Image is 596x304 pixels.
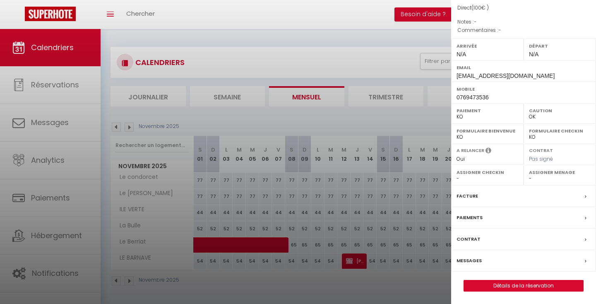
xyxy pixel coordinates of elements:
p: Commentaires : [457,26,590,34]
div: Direct [457,4,590,12]
span: [EMAIL_ADDRESS][DOMAIN_NAME] [457,72,555,79]
span: - [474,18,477,25]
label: Assigner Checkin [457,168,518,176]
span: N/A [529,51,538,58]
label: Départ [529,42,591,50]
a: Détails de la réservation [464,280,583,291]
label: Messages [457,256,482,265]
label: Assigner Menage [529,168,591,176]
label: Paiements [457,213,483,222]
label: Mobile [457,85,591,93]
button: Détails de la réservation [464,280,584,292]
label: Facture [457,192,478,200]
label: Formulaire Checkin [529,127,591,135]
i: Sélectionner OUI si vous souhaiter envoyer les séquences de messages post-checkout [485,147,491,156]
span: N/A [457,51,466,58]
span: - [498,27,501,34]
label: Formulaire Bienvenue [457,127,518,135]
label: Caution [529,106,591,115]
span: 100 [473,4,481,11]
p: Notes : [457,18,590,26]
span: ( € ) [471,4,489,11]
span: Pas signé [529,155,553,162]
label: Paiement [457,106,518,115]
label: Email [457,63,591,72]
label: Arrivée [457,42,518,50]
label: A relancer [457,147,484,154]
label: Contrat [529,147,553,152]
label: Contrat [457,235,481,244]
span: 0769473536 [457,94,489,101]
